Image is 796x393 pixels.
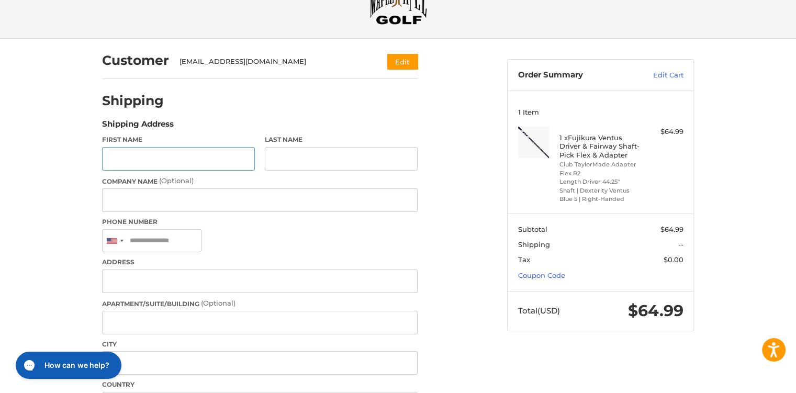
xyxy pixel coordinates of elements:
span: Subtotal [518,225,547,233]
span: -- [678,240,683,249]
li: Shaft | Dexterity Ventus Blue 5 | Right-Handed [559,186,640,204]
span: $64.99 [628,301,683,320]
h3: Order Summary [518,70,631,81]
span: Total (USD) [518,306,560,316]
legend: Shipping Address [102,118,174,135]
label: Last Name [265,135,418,144]
h2: Customer [102,52,169,69]
h3: 1 Item [518,108,683,116]
small: (Optional) [201,299,236,307]
label: City [102,340,418,349]
iframe: Gorgias live chat messenger [10,348,124,383]
span: $64.99 [660,225,683,233]
label: Address [102,257,418,267]
li: Length Driver 44.25" [559,177,640,186]
iframe: Google Customer Reviews [710,365,796,393]
label: Apartment/Suite/Building [102,298,418,309]
button: Edit [387,54,418,69]
span: Tax [518,255,530,264]
a: Edit Cart [631,70,683,81]
h4: 1 x Fujikura Ventus Driver & Fairway Shaft- Pick Flex & Adapter [559,133,640,159]
span: Shipping [518,240,550,249]
div: [EMAIL_ADDRESS][DOMAIN_NAME] [180,57,367,67]
small: (Optional) [159,176,194,185]
a: Coupon Code [518,271,565,279]
div: United States: +1 [103,230,127,252]
label: Country [102,380,418,389]
li: Club TaylorMade Adapter [559,160,640,169]
span: $0.00 [664,255,683,264]
label: First Name [102,135,255,144]
h2: Shipping [102,93,164,109]
li: Flex R2 [559,169,640,178]
label: Company Name [102,176,418,186]
label: Phone Number [102,217,418,227]
div: $64.99 [642,127,683,137]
